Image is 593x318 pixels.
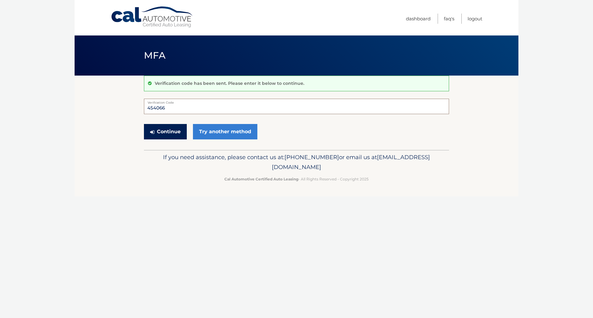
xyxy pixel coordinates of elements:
span: [EMAIL_ADDRESS][DOMAIN_NAME] [272,154,430,171]
span: [PHONE_NUMBER] [284,154,339,161]
a: Try another method [193,124,257,139]
label: Verification Code [144,99,449,104]
strong: Cal Automotive Certified Auto Leasing [224,177,298,181]
a: FAQ's [444,14,454,24]
p: Verification code has been sent. Please enter it below to continue. [155,81,304,86]
p: If you need assistance, please contact us at: or email us at [148,152,445,172]
input: Verification Code [144,99,449,114]
a: Dashboard [406,14,431,24]
p: - All Rights Reserved - Copyright 2025 [148,176,445,182]
a: Logout [468,14,482,24]
span: MFA [144,50,166,61]
a: Cal Automotive [111,6,194,28]
button: Continue [144,124,187,139]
